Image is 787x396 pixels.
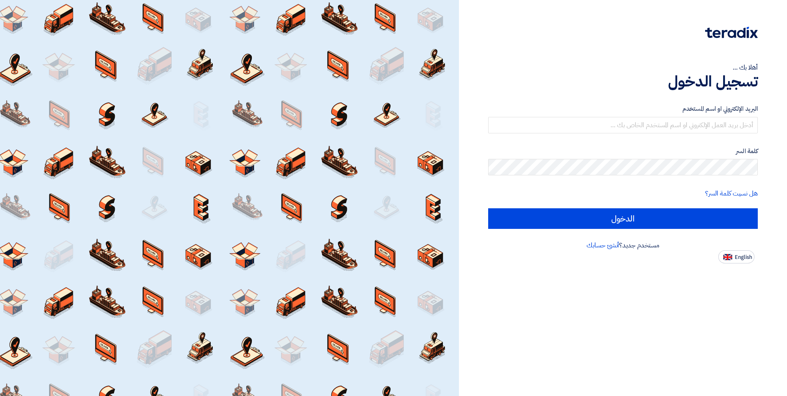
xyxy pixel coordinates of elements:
label: كلمة السر [488,147,758,156]
div: مستخدم جديد؟ [488,240,758,250]
input: أدخل بريد العمل الإلكتروني او اسم المستخدم الخاص بك ... [488,117,758,133]
input: الدخول [488,208,758,229]
div: أهلا بك ... [488,63,758,72]
a: أنشئ حسابك [587,240,619,250]
span: English [735,254,752,260]
a: هل نسيت كلمة السر؟ [705,189,758,198]
img: en-US.png [723,254,732,260]
label: البريد الإلكتروني او اسم المستخدم [488,104,758,114]
h1: تسجيل الدخول [488,72,758,91]
button: English [718,250,754,263]
img: Teradix logo [705,27,758,38]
